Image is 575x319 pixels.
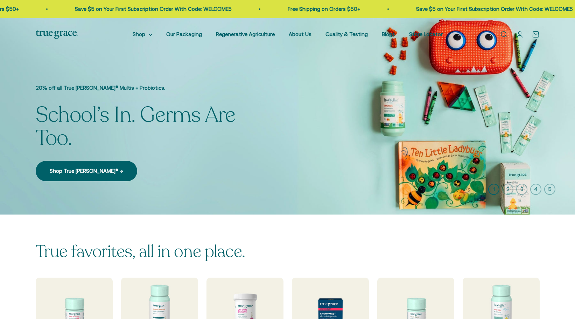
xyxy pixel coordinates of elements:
[166,31,202,37] a: Our Packaging
[287,6,359,12] a: Free Shipping on Orders $50+
[415,5,572,13] p: Save $5 on Your First Subscription Order With Code: WELCOME5
[530,184,541,195] button: 4
[36,240,245,263] split-lines: True favorites, all in one place.
[409,31,443,37] a: Store Locator
[325,31,368,37] a: Quality & Testing
[36,101,236,152] split-lines: School’s In. Germs Are Too.
[382,31,395,37] a: Blogs
[133,30,152,39] summary: Shop
[74,5,231,13] p: Save $5 on Your First Subscription Order With Code: WELCOME5
[488,184,499,195] button: 1
[36,161,137,181] a: Shop True [PERSON_NAME]® →
[516,184,527,195] button: 3
[544,184,555,195] button: 5
[216,31,275,37] a: Regenerative Agriculture
[289,31,311,37] a: About Us
[502,184,513,195] button: 2
[36,84,267,92] p: 20% off all True [PERSON_NAME]® Multis + Probiotics.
